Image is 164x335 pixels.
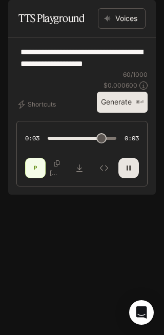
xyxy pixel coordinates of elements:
button: Generate⌘⏎ [97,92,148,113]
p: ⌘⏎ [136,99,143,106]
p: $ 0.000600 [104,81,137,90]
button: Inspect [94,158,114,178]
h1: TTS Playground [18,8,84,29]
button: Copy Voice ID [50,160,64,166]
p: 60 / 1000 [123,70,148,79]
button: Voices [98,8,146,29]
div: P [27,160,44,176]
span: 0:03 [125,133,139,143]
div: Open Intercom Messenger [129,300,154,325]
button: Shortcuts [16,96,60,113]
p: [happy] No wait. I didn’t not a battlefield? That’s a shame! [50,169,57,177]
button: Download audio [69,158,90,178]
span: 0:03 [25,133,39,143]
button: open drawer [8,5,26,24]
